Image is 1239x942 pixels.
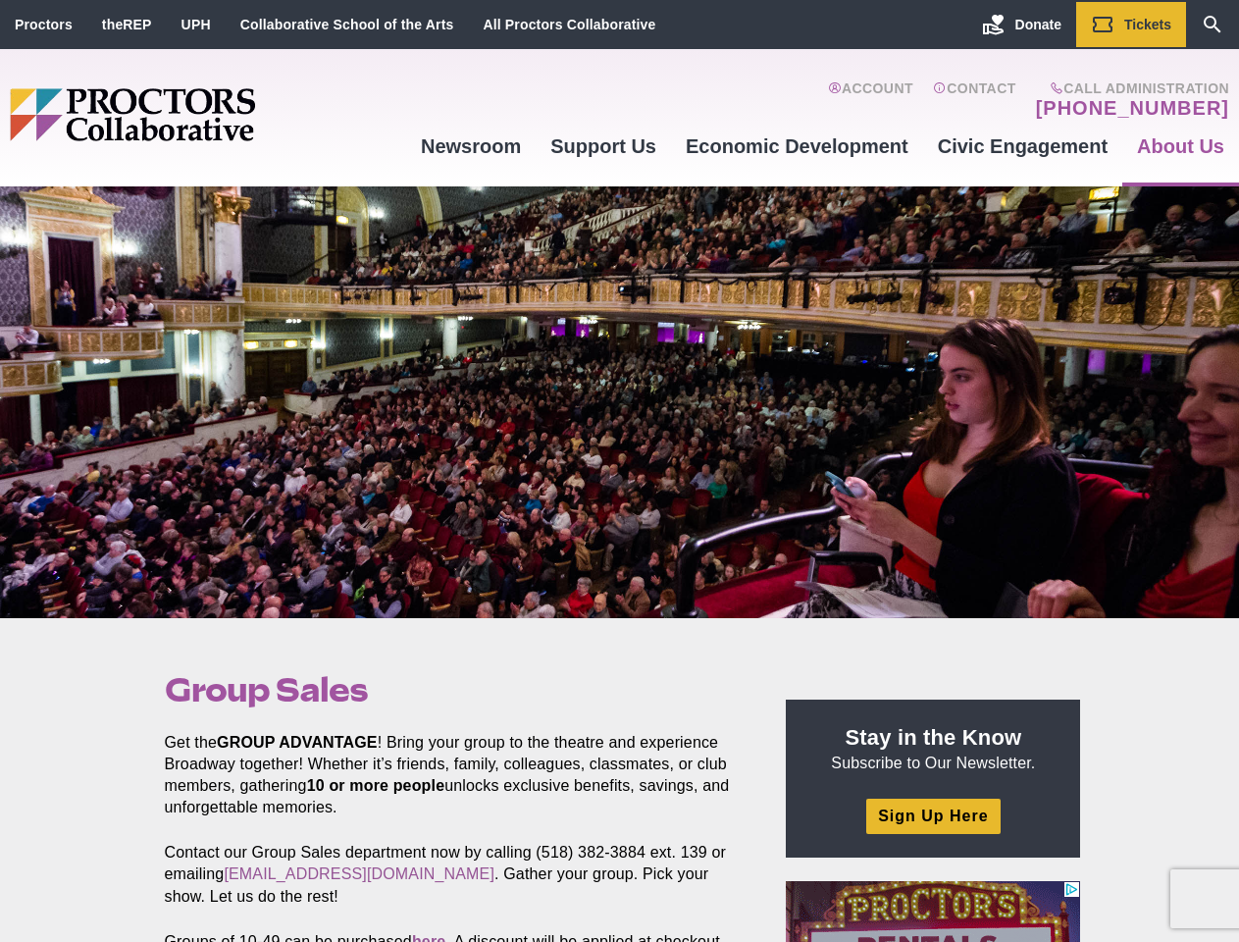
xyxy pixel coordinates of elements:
[1122,120,1239,173] a: About Us
[102,17,152,32] a: theREP
[224,865,494,882] a: [EMAIL_ADDRESS][DOMAIN_NAME]
[165,671,742,708] h1: Group Sales
[406,120,536,173] a: Newsroom
[165,842,742,907] p: Contact our Group Sales department now by calling (518) 382-3884 ext. 139 or emailing . Gather yo...
[846,725,1022,750] strong: Stay in the Know
[1030,80,1229,96] span: Call Administration
[217,734,378,751] strong: GROUP ADVANTAGE
[1186,2,1239,47] a: Search
[15,17,73,32] a: Proctors
[671,120,923,173] a: Economic Development
[1036,96,1229,120] a: [PHONE_NUMBER]
[923,120,1122,173] a: Civic Engagement
[933,80,1016,120] a: Contact
[809,723,1057,774] p: Subscribe to Our Newsletter.
[181,17,211,32] a: UPH
[307,777,445,794] strong: 10 or more people
[967,2,1076,47] a: Donate
[483,17,655,32] a: All Proctors Collaborative
[165,732,742,818] p: Get the ! Bring your group to the theatre and experience Broadway together! Whether it’s friends,...
[536,120,671,173] a: Support Us
[828,80,913,120] a: Account
[1124,17,1171,32] span: Tickets
[1015,17,1061,32] span: Donate
[10,88,406,141] img: Proctors logo
[866,799,1000,833] a: Sign Up Here
[240,17,454,32] a: Collaborative School of the Arts
[1076,2,1186,47] a: Tickets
